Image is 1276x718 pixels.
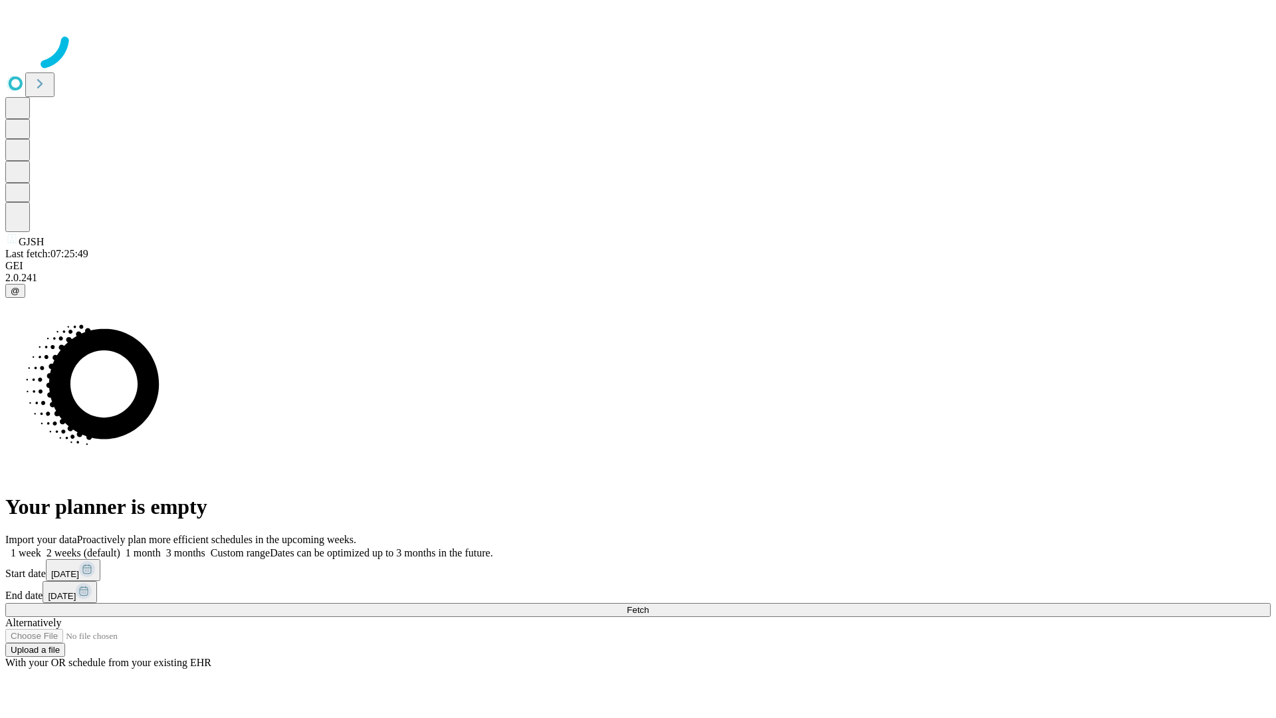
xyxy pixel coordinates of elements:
[11,547,41,558] span: 1 week
[5,581,1271,603] div: End date
[270,547,492,558] span: Dates can be optimized up to 3 months in the future.
[43,581,97,603] button: [DATE]
[166,547,205,558] span: 3 months
[5,495,1271,519] h1: Your planner is empty
[47,547,120,558] span: 2 weeks (default)
[126,547,161,558] span: 1 month
[5,248,88,259] span: Last fetch: 07:25:49
[5,617,61,628] span: Alternatively
[5,534,77,545] span: Import your data
[5,559,1271,581] div: Start date
[46,559,100,581] button: [DATE]
[5,284,25,298] button: @
[48,591,76,601] span: [DATE]
[5,603,1271,617] button: Fetch
[5,260,1271,272] div: GEI
[5,643,65,657] button: Upload a file
[19,236,44,247] span: GJSH
[627,605,649,615] span: Fetch
[5,272,1271,284] div: 2.0.241
[11,286,20,296] span: @
[77,534,356,545] span: Proactively plan more efficient schedules in the upcoming weeks.
[5,657,211,668] span: With your OR schedule from your existing EHR
[51,569,79,579] span: [DATE]
[211,547,270,558] span: Custom range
